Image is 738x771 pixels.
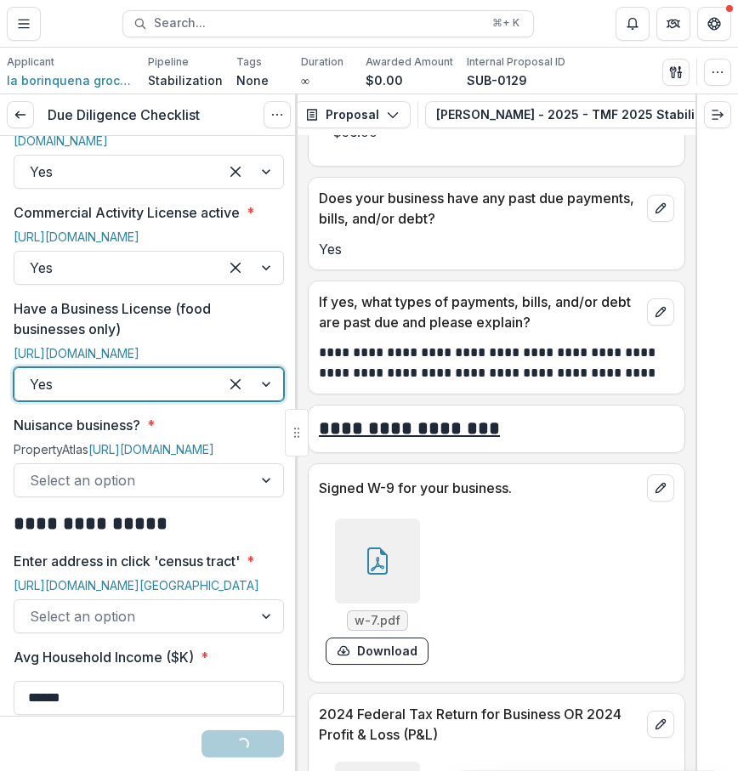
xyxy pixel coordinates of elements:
button: Toggle Menu [7,7,41,41]
p: 2024 Federal Tax Return for Business OR 2024 Profit & Loss (P&L) [319,704,640,745]
button: Options [264,101,291,128]
h3: Due Diligence Checklist [48,107,200,123]
div: Clear selected options [222,371,249,398]
div: PropertyAtlas [14,442,284,463]
button: Proposal [294,101,411,128]
button: download-form-response [326,638,429,665]
button: Search... [122,10,534,37]
p: Nuisance business? [14,415,140,435]
p: Duration [301,54,343,70]
a: [URL][DOMAIN_NAME] [14,230,139,244]
div: w-7.pdfdownload-form-response [326,519,429,665]
div: Clear selected options [222,158,249,185]
p: Internal Proposal ID [467,54,565,70]
a: la borinquena grocery [7,71,134,89]
a: [URL][DOMAIN_NAME] [88,442,214,456]
p: Pipeline [148,54,189,70]
p: $0.00 [366,71,403,89]
p: Tags [236,54,262,70]
p: Stabilization [148,71,223,89]
button: edit [647,298,674,326]
p: Have a Business License (food businesses only) [14,298,274,339]
p: None [236,71,269,89]
p: ∞ [301,71,309,89]
button: edit [647,474,674,502]
p: If yes, what types of payments, bills, and/or debt are past due and please explain? [319,292,640,332]
p: Applicant [7,54,54,70]
div: ⌘ + K [489,14,523,32]
span: Search... [154,16,482,31]
p: Yes [319,239,674,259]
p: Awarded Amount [366,54,453,70]
p: SUB-0129 [467,71,527,89]
a: [URL][DOMAIN_NAME] [14,346,139,360]
button: edit [647,195,674,222]
button: Get Help [697,7,731,41]
p: Avg Household Income ($K) [14,647,194,667]
p: Does your business have any past due payments, bills, and/or debt? [319,188,640,229]
div: Clear selected options [222,254,249,281]
a: [URL][DOMAIN_NAME][GEOGRAPHIC_DATA] [14,578,259,592]
button: Notifications [616,7,650,41]
button: Expand right [704,101,731,128]
span: w-7.pdf [355,614,400,628]
button: edit [647,711,674,738]
button: Partners [656,7,690,41]
p: Enter address in click 'census tract' [14,551,240,571]
p: Signed W-9 for your business. [319,478,640,498]
p: Commercial Activity License active [14,202,240,223]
